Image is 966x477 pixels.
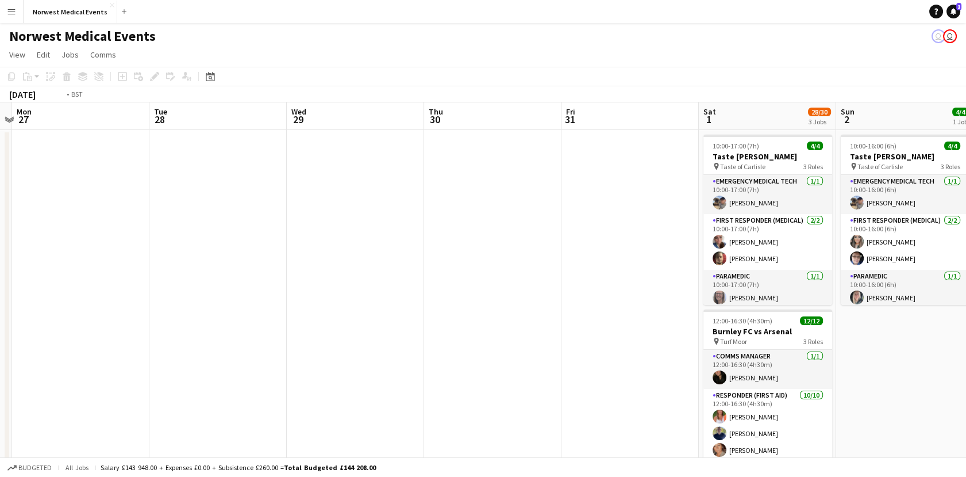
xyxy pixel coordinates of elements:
span: 4/4 [807,142,823,150]
span: Edit [37,49,50,60]
span: 10:00-16:00 (6h) [850,142,896,150]
app-card-role: First Responder (Medical)2/210:00-17:00 (7h)[PERSON_NAME][PERSON_NAME] [703,214,832,270]
span: Taste of Carlisle [720,162,765,171]
div: [DATE] [9,89,36,100]
span: Sat [703,106,716,117]
span: Total Budgeted £144 208.00 [284,463,376,472]
span: 2 [839,113,855,126]
span: Tue [154,106,167,117]
a: Edit [32,47,55,62]
a: 1 [946,5,960,18]
div: 3 Jobs [809,117,830,126]
app-card-role: Paramedic1/110:00-17:00 (7h)[PERSON_NAME] [703,270,832,309]
span: 1 [956,3,961,10]
h1: Norwest Medical Events [9,28,156,45]
div: Salary £143 948.00 + Expenses £0.00 + Subsistence £260.00 = [101,463,376,472]
span: 12:00-16:30 (4h30m) [713,316,772,325]
span: Turf Moor [720,337,747,346]
span: Sun [841,106,855,117]
h3: Taste [PERSON_NAME] [703,151,832,162]
app-user-avatar: Rory Murphy [943,29,957,43]
span: 4/4 [944,142,960,150]
span: Jobs [61,49,79,60]
app-card-role: Comms Manager1/112:00-16:30 (4h30m)[PERSON_NAME] [703,350,832,389]
span: 28 [152,113,167,126]
button: Budgeted [6,461,53,474]
span: 3 Roles [803,337,823,346]
span: 31 [564,113,575,126]
span: Mon [17,106,32,117]
span: View [9,49,25,60]
span: 1 [702,113,716,126]
span: Wed [291,106,306,117]
a: Comms [86,47,121,62]
app-user-avatar: Rory Murphy [932,29,945,43]
a: Jobs [57,47,83,62]
span: Taste of Carlisle [857,162,903,171]
span: 10:00-17:00 (7h) [713,142,759,150]
span: Budgeted [18,464,52,472]
h3: Burnley FC vs Arsenal [703,326,832,337]
span: 29 [290,113,306,126]
span: Fri [566,106,575,117]
span: 30 [427,113,443,126]
div: BST [71,90,83,98]
span: 28/30 [808,108,831,116]
span: 12/12 [800,316,823,325]
span: 3 Roles [803,162,823,171]
span: Comms [90,49,116,60]
a: View [5,47,30,62]
button: Norwest Medical Events [24,1,117,23]
app-card-role: Emergency Medical Tech1/110:00-17:00 (7h)[PERSON_NAME] [703,175,832,214]
span: All jobs [63,463,91,472]
span: Thu [429,106,443,117]
span: 3 Roles [941,162,960,171]
span: 27 [15,113,32,126]
app-job-card: 10:00-17:00 (7h)4/4Taste [PERSON_NAME] Taste of Carlisle3 RolesEmergency Medical Tech1/110:00-17:... [703,135,832,305]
